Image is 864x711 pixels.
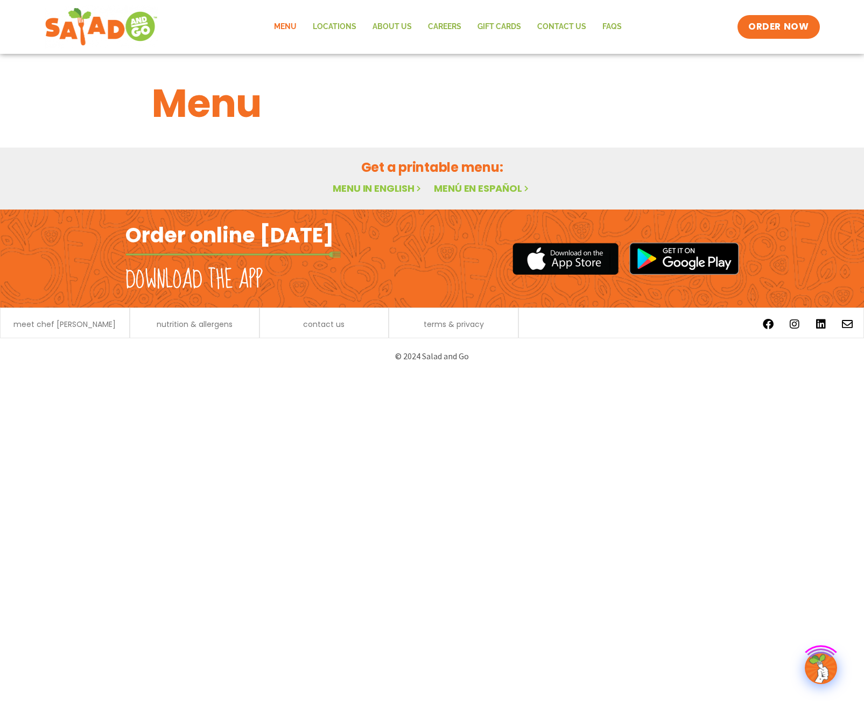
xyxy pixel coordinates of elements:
[125,222,334,248] h2: Order online [DATE]
[157,320,233,328] a: nutrition & allergens
[420,15,469,39] a: Careers
[424,320,484,328] a: terms & privacy
[594,15,630,39] a: FAQs
[125,252,341,257] img: fork
[131,349,734,364] p: © 2024 Salad and Go
[266,15,305,39] a: Menu
[364,15,420,39] a: About Us
[152,74,713,133] h1: Menu
[13,320,116,328] a: meet chef [PERSON_NAME]
[333,182,423,195] a: Menu in English
[748,20,809,33] span: ORDER NOW
[303,320,345,328] a: contact us
[737,15,819,39] a: ORDER NOW
[305,15,364,39] a: Locations
[529,15,594,39] a: Contact Us
[125,265,263,295] h2: Download the app
[629,242,739,275] img: google_play
[469,15,529,39] a: GIFT CARDS
[45,5,158,48] img: new-SAG-logo-768×292
[434,182,531,195] a: Menú en español
[152,158,713,177] h2: Get a printable menu:
[512,241,619,276] img: appstore
[266,15,630,39] nav: Menu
